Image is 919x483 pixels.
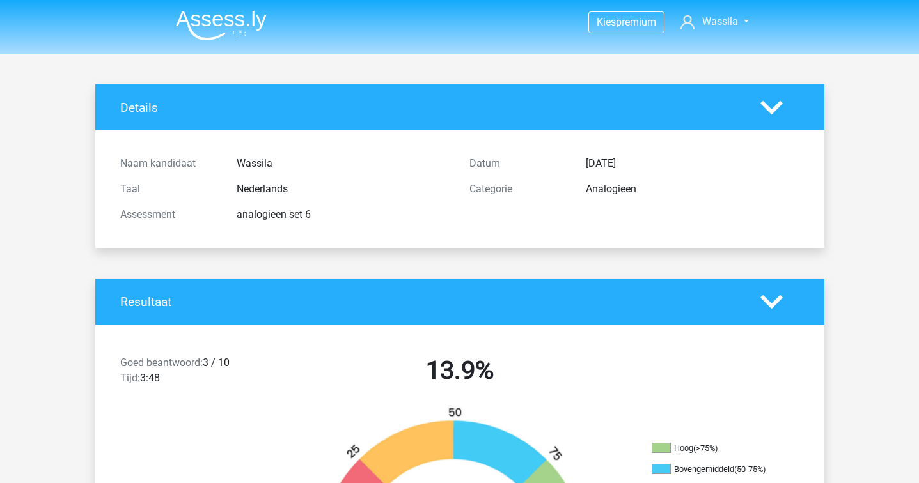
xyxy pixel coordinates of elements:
div: Analogieen [576,181,809,197]
a: Kiespremium [589,13,664,31]
div: Assessment [111,207,227,222]
span: premium [616,16,656,28]
div: (>75%) [693,443,718,453]
div: 3 / 10 3:48 [111,355,285,391]
div: Datum [460,156,576,171]
a: Wassila [675,14,753,29]
h2: 13.9% [295,355,625,386]
div: Taal [111,181,227,197]
div: Wassila [227,156,460,171]
span: Tijd: [120,372,140,384]
div: Categorie [460,181,576,197]
div: Naam kandidaat [111,156,227,171]
span: Goed beantwoord: [120,356,203,369]
span: Wassila [702,15,738,27]
div: Nederlands [227,181,460,197]
div: analogieen set 6 [227,207,460,222]
h4: Details [120,100,741,115]
li: Hoog [652,443,780,454]
h4: Resultaat [120,295,741,309]
li: Bovengemiddeld [652,464,780,475]
div: [DATE] [576,156,809,171]
img: Assessly [176,10,267,40]
div: (50-75%) [734,464,766,474]
span: Kies [597,16,616,28]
